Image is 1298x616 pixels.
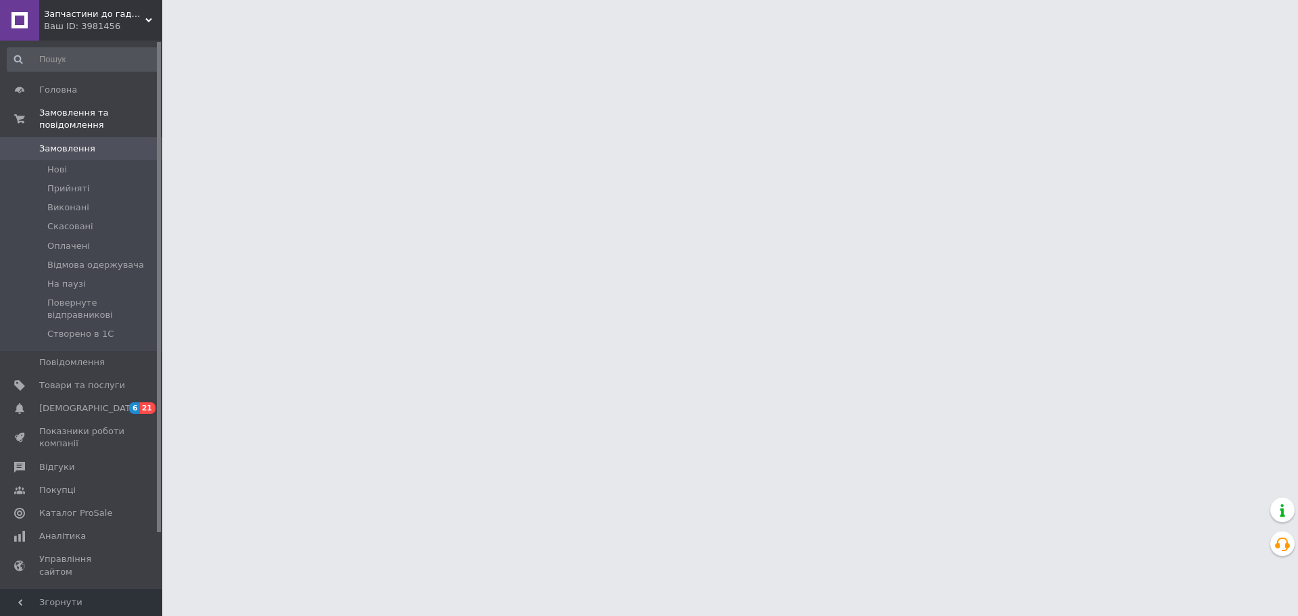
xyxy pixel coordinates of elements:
[47,297,158,321] span: Повернуте відправникові
[39,402,139,414] span: [DEMOGRAPHIC_DATA]
[44,8,145,20] span: Запчастини до гаджетів
[39,84,77,96] span: Головна
[39,530,86,542] span: Аналітика
[47,240,90,252] span: Оплачені
[39,107,162,131] span: Замовлення та повідомлення
[39,143,95,155] span: Замовлення
[47,202,89,214] span: Виконані
[39,484,76,496] span: Покупці
[47,259,144,271] span: Відмова одержувача
[129,402,140,414] span: 6
[47,328,114,340] span: Створено в 1С
[47,183,89,195] span: Прийняті
[47,278,86,290] span: На паузі
[44,20,162,32] div: Ваш ID: 3981456
[39,553,125,577] span: Управління сайтом
[39,507,112,519] span: Каталог ProSale
[39,356,105,369] span: Повідомлення
[47,220,93,233] span: Скасовані
[140,402,155,414] span: 21
[39,425,125,450] span: Показники роботи компанії
[7,47,160,72] input: Пошук
[39,461,74,473] span: Відгуки
[47,164,67,176] span: Нові
[39,379,125,392] span: Товари та послуги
